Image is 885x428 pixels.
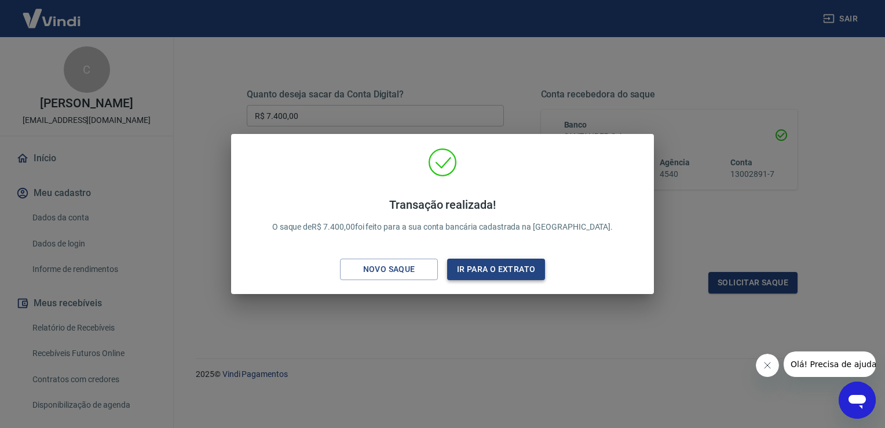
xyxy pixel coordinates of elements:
iframe: Fechar mensagem [756,354,779,377]
iframe: Botão para abrir a janela de mensagens [839,382,876,419]
h4: Transação realizada! [272,198,613,212]
button: Ir para o extrato [447,259,545,280]
span: Olá! Precisa de ajuda? [7,8,97,17]
button: Novo saque [340,259,438,280]
p: O saque de R$ 7.400,00 foi feito para a sua conta bancária cadastrada na [GEOGRAPHIC_DATA]. [272,198,613,233]
iframe: Mensagem da empresa [784,351,876,377]
div: Novo saque [349,262,429,277]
